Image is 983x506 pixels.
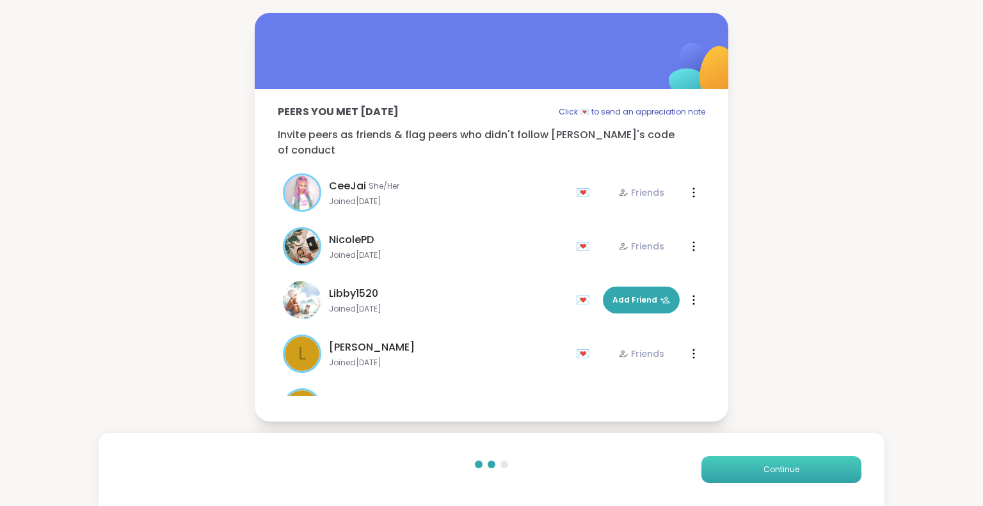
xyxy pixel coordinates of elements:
[298,340,306,367] span: L
[618,347,664,360] div: Friends
[329,286,378,301] span: Libby1520
[639,10,766,137] img: ShareWell Logomark
[612,294,670,306] span: Add Friend
[701,456,861,483] button: Continue
[559,104,705,120] p: Click 💌 to send an appreciation note
[329,178,366,194] span: CeeJai
[329,250,568,260] span: Joined [DATE]
[603,287,680,313] button: Add Friend
[296,394,308,421] span: A
[285,229,319,264] img: NicolePD
[329,340,415,355] span: [PERSON_NAME]
[283,281,321,319] img: Libby1520
[618,240,664,253] div: Friends
[278,127,705,158] p: Invite peers as friends & flag peers who didn't follow [PERSON_NAME]'s code of conduct
[618,186,664,199] div: Friends
[329,393,408,409] span: Aydencossette
[329,358,568,368] span: Joined [DATE]
[285,175,319,210] img: CeeJai
[763,464,799,475] span: Continue
[576,290,595,310] div: 💌
[576,236,595,257] div: 💌
[329,232,374,248] span: NicolePD
[329,304,568,314] span: Joined [DATE]
[329,196,568,207] span: Joined [DATE]
[576,344,595,364] div: 💌
[369,181,399,191] span: She/Her
[576,182,595,203] div: 💌
[278,104,399,120] p: Peers you met [DATE]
